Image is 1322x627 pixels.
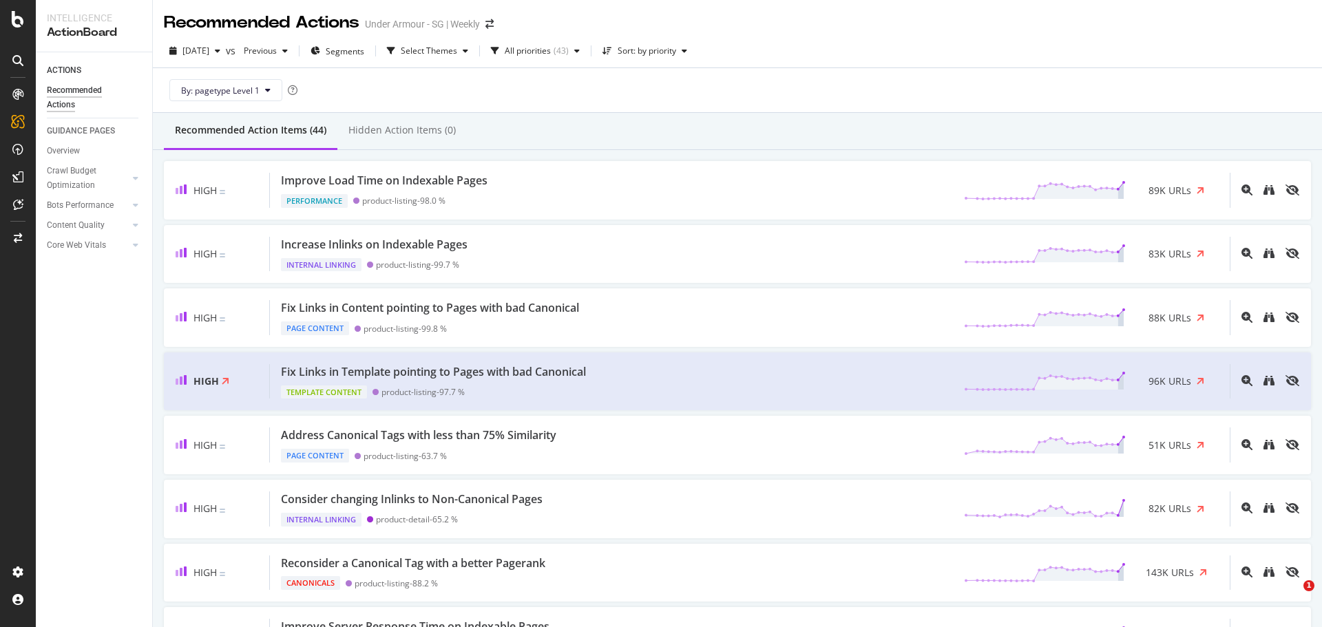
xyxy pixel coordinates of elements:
div: Fix Links in Template pointing to Pages with bad Canonical [281,364,586,380]
div: Recommended Actions [164,11,359,34]
div: binoculars [1263,248,1274,259]
div: product-detail - 65.2 % [376,514,458,524]
span: High [193,311,217,324]
div: eye-slash [1286,439,1299,450]
span: High [193,247,217,260]
div: product-listing - 98.0 % [362,195,445,206]
div: Content Quality [47,218,105,233]
span: vs [226,44,238,58]
div: Fix Links in Content pointing to Pages with bad Canonical [281,300,579,316]
button: Sort: by priority [597,40,693,62]
div: Overview [47,144,80,158]
div: magnifying-glass-plus [1241,184,1252,195]
span: High [193,502,217,515]
div: Improve Load Time on Indexable Pages [281,173,487,189]
div: binoculars [1263,502,1274,513]
div: Performance [281,194,348,208]
div: Recommended Actions [47,83,129,112]
div: Increase Inlinks on Indexable Pages [281,237,468,253]
span: 2025 Sep. 11th [182,45,209,56]
div: Page Content [281,449,349,463]
div: binoculars [1263,566,1274,577]
a: Crawl Budget Optimization [47,164,129,193]
button: Segments [305,40,370,62]
div: Recommended Action Items (44) [175,123,326,137]
div: ActionBoard [47,25,141,41]
img: Equal [220,572,225,576]
div: Under Armour - SG | Weekly [365,17,480,31]
div: Intelligence [47,11,141,25]
span: Segments [326,45,364,57]
button: Select Themes [381,40,474,62]
div: ACTIONS [47,63,81,78]
div: Reconsider a Canonical Tag with a better Pagerank [281,555,545,571]
span: 1 [1303,580,1314,591]
div: product-listing - 88.2 % [355,578,438,588]
div: product-listing - 97.7 % [381,387,465,397]
a: binoculars [1263,438,1274,451]
a: binoculars [1263,311,1274,324]
div: magnifying-glass-plus [1241,439,1252,450]
div: binoculars [1263,312,1274,323]
img: Equal [220,190,225,194]
a: binoculars [1263,566,1274,579]
div: eye-slash [1286,502,1299,513]
div: Page Content [281,321,349,335]
span: 83K URLs [1148,247,1191,261]
a: Recommended Actions [47,83,143,112]
span: 88K URLs [1148,311,1191,325]
div: product-listing - 99.8 % [364,323,447,334]
a: Bots Performance [47,198,129,213]
a: binoculars [1263,374,1274,387]
span: 51K URLs [1148,438,1191,452]
div: Internal Linking [281,513,361,527]
div: Hidden Action Items (0) [348,123,456,137]
img: Equal [220,509,225,513]
div: product-listing - 99.7 % [376,259,459,270]
span: 89K URLs [1148,184,1191,198]
div: magnifying-glass-plus [1241,502,1252,513]
div: arrow-right-arrow-left [485,19,494,29]
div: Select Themes [401,47,457,55]
button: [DATE] [164,40,226,62]
div: All priorities [505,47,551,55]
button: By: pagetype Level 1 [169,79,282,101]
span: Previous [238,45,277,56]
div: magnifying-glass-plus [1241,566,1252,577]
div: eye-slash [1286,566,1299,577]
span: 82K URLs [1148,502,1191,516]
span: High [193,438,217,451]
span: High [193,374,219,387]
div: Consider changing Inlinks to Non-Canonical Pages [281,491,543,507]
div: magnifying-glass-plus [1241,375,1252,386]
a: GUIDANCE PAGES [47,124,143,138]
div: Internal Linking [281,258,361,272]
div: GUIDANCE PAGES [47,124,115,138]
div: Crawl Budget Optimization [47,164,119,193]
img: Equal [220,317,225,321]
button: Previous [238,40,293,62]
span: By: pagetype Level 1 [181,85,260,96]
div: binoculars [1263,439,1274,450]
span: High [193,184,217,197]
div: Bots Performance [47,198,114,213]
div: Canonicals [281,576,340,590]
a: binoculars [1263,502,1274,515]
div: Core Web Vitals [47,238,106,253]
div: magnifying-glass-plus [1241,248,1252,259]
div: Sort: by priority [618,47,676,55]
a: Core Web Vitals [47,238,129,253]
a: Overview [47,144,143,158]
span: 96K URLs [1148,374,1191,388]
div: magnifying-glass-plus [1241,312,1252,323]
a: ACTIONS [47,63,143,78]
a: Content Quality [47,218,129,233]
a: binoculars [1263,184,1274,197]
img: Equal [220,445,225,449]
div: eye-slash [1286,184,1299,195]
a: binoculars [1263,247,1274,260]
img: Equal [220,253,225,257]
div: eye-slash [1286,375,1299,386]
div: binoculars [1263,184,1274,195]
span: High [193,566,217,579]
